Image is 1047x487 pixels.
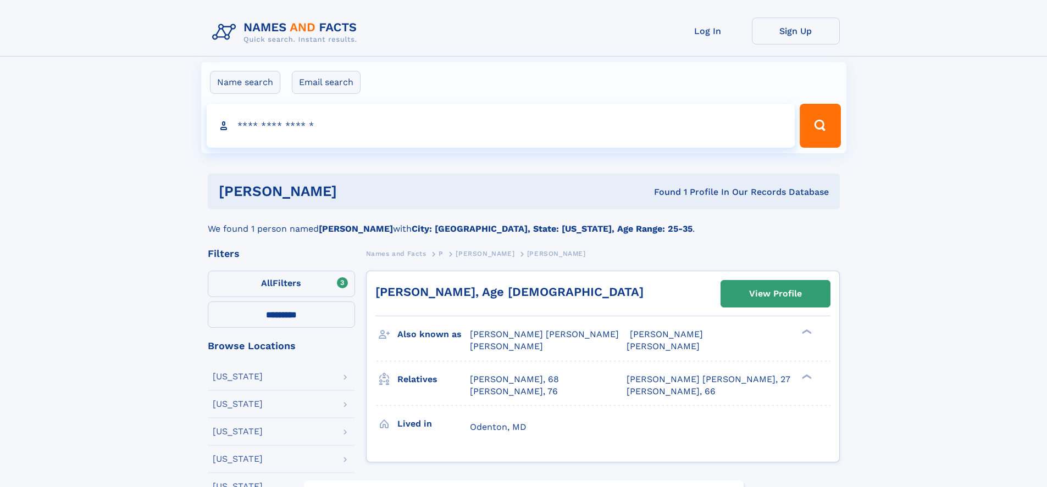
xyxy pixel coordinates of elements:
a: Names and Facts [366,247,426,260]
img: Logo Names and Facts [208,18,366,47]
span: [PERSON_NAME] [627,341,700,351]
a: [PERSON_NAME], 68 [470,373,559,385]
span: [PERSON_NAME] [456,250,514,258]
div: [US_STATE] [213,400,263,408]
div: We found 1 person named with . [208,209,840,236]
div: Filters [208,249,355,259]
div: ❯ [799,373,812,380]
button: Search Button [800,104,840,148]
span: P [439,250,444,258]
h3: Lived in [397,415,470,433]
label: Name search [210,71,280,94]
span: [PERSON_NAME] [630,329,703,339]
a: Sign Up [752,18,840,44]
div: [US_STATE] [213,372,263,381]
a: P [439,247,444,260]
span: Odenton, MD [470,422,527,432]
a: [PERSON_NAME], 66 [627,385,716,398]
div: Found 1 Profile In Our Records Database [495,186,829,198]
div: Browse Locations [208,341,355,351]
h3: Also known as [397,325,470,344]
a: Log In [664,18,752,44]
b: City: [GEOGRAPHIC_DATA], State: [US_STATE], Age Range: 25-35 [412,223,693,234]
label: Email search [292,71,361,94]
span: All [261,278,273,288]
div: [US_STATE] [213,455,263,463]
a: [PERSON_NAME] [PERSON_NAME], 27 [627,373,790,385]
div: [US_STATE] [213,427,263,436]
h3: Relatives [397,370,470,389]
b: [PERSON_NAME] [319,223,393,234]
label: Filters [208,271,355,297]
input: search input [207,104,795,148]
a: [PERSON_NAME], Age [DEMOGRAPHIC_DATA] [375,285,644,299]
span: [PERSON_NAME] [470,341,543,351]
span: [PERSON_NAME] [527,250,586,258]
a: View Profile [721,281,830,307]
div: View Profile [749,281,802,306]
span: [PERSON_NAME] [PERSON_NAME] [470,329,619,339]
div: ❯ [799,328,812,335]
h1: [PERSON_NAME] [219,184,496,198]
a: [PERSON_NAME] [456,247,514,260]
a: [PERSON_NAME], 76 [470,385,558,398]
